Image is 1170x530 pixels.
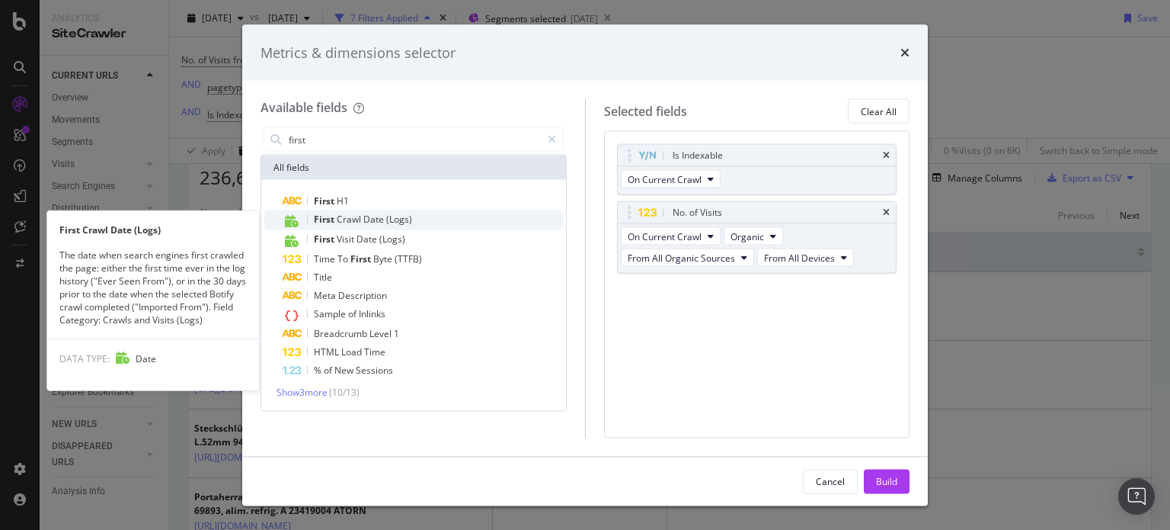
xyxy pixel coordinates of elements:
span: From All Devices [764,251,835,264]
div: No. of Visits [673,205,722,220]
div: No. of VisitstimesOn Current CrawlOrganicFrom All Organic SourcesFrom All Devices [617,201,897,274]
div: Clear All [861,104,897,117]
div: times [900,43,909,63]
span: Organic [730,230,764,243]
span: Visit [337,233,356,246]
span: Inlinks [359,307,385,320]
span: First [314,213,337,226]
div: First Crawl Date (Logs) [47,223,259,236]
div: times [883,151,890,160]
span: Title [314,271,332,284]
button: Organic [724,227,783,246]
span: (Logs) [386,213,412,226]
div: Cancel [816,474,845,487]
span: First [314,194,337,207]
span: Show 3 more [277,386,328,399]
span: ( 10 / 13 ) [329,386,360,399]
span: Byte [373,252,395,265]
div: Build [876,474,897,487]
span: Load [341,345,364,358]
div: All fields [261,156,566,180]
span: Time [364,345,385,358]
span: To [337,252,350,265]
span: Date [363,213,386,226]
div: Is Indexable [673,148,723,163]
div: times [883,208,890,217]
button: Cancel [803,469,858,493]
span: % [314,364,324,377]
button: From All Devices [757,249,854,267]
span: On Current Crawl [628,230,702,243]
span: (Logs) [379,233,405,246]
button: Clear All [848,99,909,124]
span: Date [356,233,379,246]
span: Crawl [337,213,363,226]
div: Is IndexabletimesOn Current Crawl [617,144,897,195]
span: New [334,364,356,377]
span: of [348,307,359,320]
div: Metrics & dimensions selector [261,43,456,63]
button: Build [864,469,909,493]
div: The date when search engines first crawled the page: either the first time ever in the log histor... [47,248,259,326]
span: H1 [337,194,349,207]
button: On Current Crawl [621,227,721,246]
span: Meta [314,289,338,302]
span: Description [338,289,387,302]
div: Available fields [261,99,347,116]
span: of [324,364,334,377]
div: modal [242,24,928,506]
div: Open Intercom Messenger [1118,478,1155,515]
button: On Current Crawl [621,170,721,188]
span: HTML [314,345,341,358]
span: 1 [394,327,399,340]
span: Sessions [356,364,393,377]
div: Selected fields [604,102,687,120]
span: Breadcrumb [314,327,369,340]
span: On Current Crawl [628,172,702,185]
button: From All Organic Sources [621,249,754,267]
span: (TTFB) [395,252,422,265]
span: From All Organic Sources [628,251,735,264]
span: First [350,252,373,265]
span: First [314,233,337,246]
span: Time [314,252,337,265]
span: Level [369,327,394,340]
span: Sample [314,307,348,320]
input: Search by field name [287,128,541,151]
